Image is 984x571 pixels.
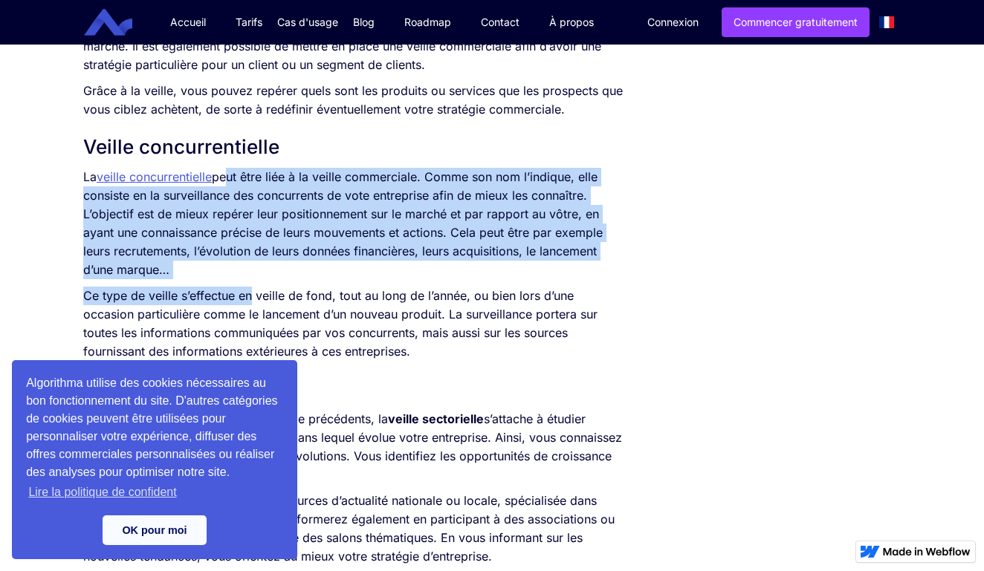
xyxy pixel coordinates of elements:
div: cookieconsent [12,360,297,559]
p: Ce type de veille s’effectue en veille de fond, tout au long de l’année, ou bien lors d’une occas... [83,287,624,361]
strong: veille sectorielle [388,411,484,426]
a: veille concurrentielle [97,169,212,184]
a: dismiss cookie message [103,515,207,545]
a: Connexion [636,8,710,36]
span: Algorithma utilise des cookies nécessaires au bon fonctionnement du site. D'autres catégories de ... [26,374,283,503]
p: La peut être liée à la veille commerciale. Comme son nom l’indique, elle consiste en la surveilla... [83,168,624,279]
h2: Veille concurrentielle [83,134,624,160]
a: Commencer gratuitement [722,7,870,37]
p: Grâce à la veille, vous pouvez repérer quels sont les produits ou services que les prospects que ... [83,82,624,119]
img: Made in Webflow [883,547,971,556]
p: Également liée aux deux types de veille précédents, la s’attache à étudier l’environnement du sec... [83,410,624,484]
a: home [95,9,143,36]
h2: Veille sectorielle [83,376,624,402]
a: learn more about cookies [26,481,179,503]
div: Cas d'usage [277,15,338,30]
p: Cette veille sectorielle porte sur les sources d’actualité nationale ou locale, spécialisée dans ... [83,492,624,566]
